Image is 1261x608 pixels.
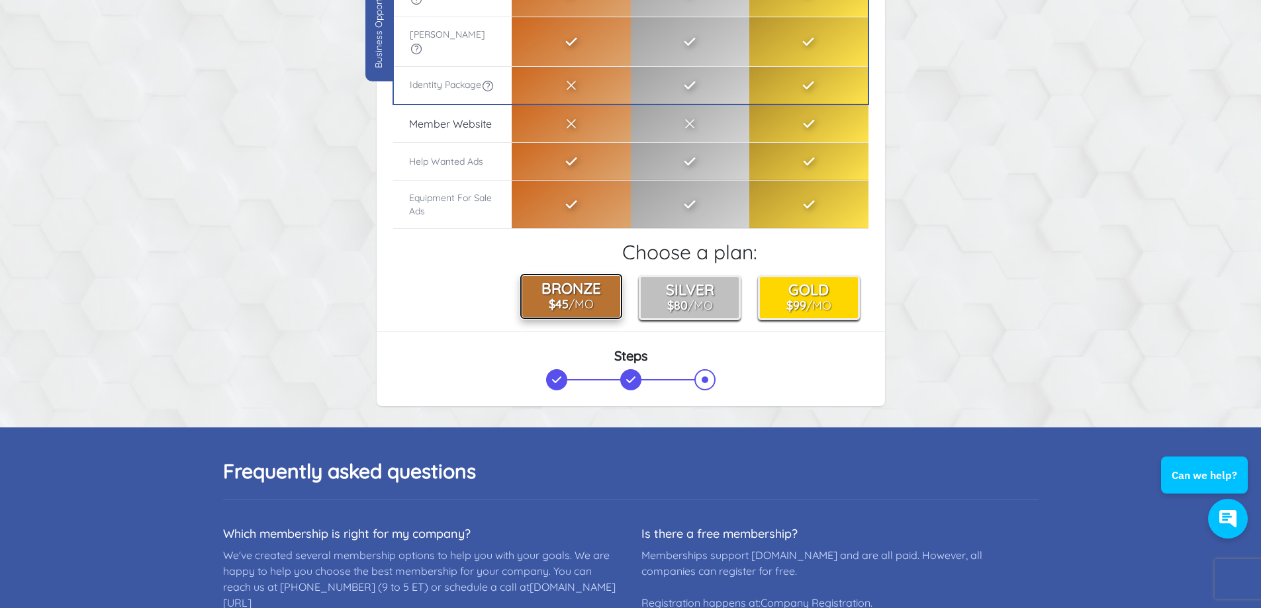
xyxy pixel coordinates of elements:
small: /Mo [786,298,831,312]
iframe: Conversations [1151,420,1261,552]
dt: Which membership is right for my company? [223,526,620,542]
small: /Mo [667,298,713,312]
th: [PERSON_NAME] [393,17,512,66]
th: Member Website [393,105,512,143]
h2: Choose a plan: [512,240,868,264]
b: $99 [786,298,806,312]
th: Help Wanted Ads [393,142,512,180]
th: Equipment For Sale Ads [393,180,512,228]
button: Gold $99/Mo [758,275,860,320]
button: Bronze $45/Mo [520,274,622,319]
b: $80 [667,298,688,312]
small: /Mo [549,296,594,311]
h3: Steps [393,348,869,364]
h2: Frequently asked questions [223,459,1039,483]
th: Identity Package [393,66,512,105]
b: $45 [549,296,569,311]
button: Silver $80/Mo [639,275,741,320]
dt: Is there a free membership? [641,526,1039,542]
